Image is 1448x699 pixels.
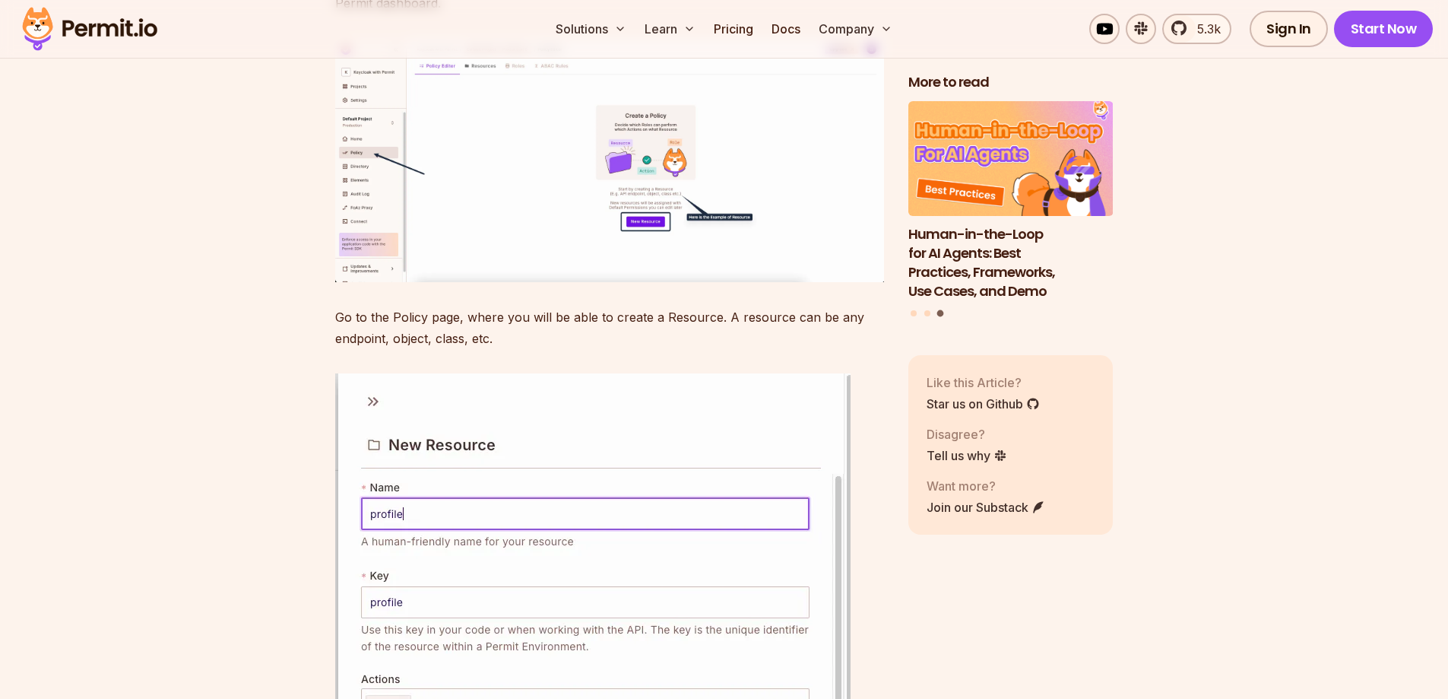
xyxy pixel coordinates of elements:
[927,373,1040,392] p: Like this Article?
[335,38,884,282] img: image.png
[1162,14,1231,44] a: 5.3k
[1250,11,1328,47] a: Sign In
[908,101,1114,217] img: Human-in-the-Loop for AI Agents: Best Practices, Frameworks, Use Cases, and Demo
[908,225,1114,300] h3: Human-in-the-Loop for AI Agents: Best Practices, Frameworks, Use Cases, and Demo
[765,14,806,44] a: Docs
[927,395,1040,413] a: Star us on Github
[335,307,884,349] p: Go to the Policy page, where you will be able to create a Resource. A resource can be any endpoin...
[924,310,930,316] button: Go to slide 2
[638,14,702,44] button: Learn
[15,3,164,55] img: Permit logo
[908,101,1114,301] li: 3 of 3
[908,101,1114,319] div: Posts
[1334,11,1434,47] a: Start Now
[927,446,1007,465] a: Tell us why
[927,425,1007,443] p: Disagree?
[813,14,898,44] button: Company
[937,310,944,317] button: Go to slide 3
[1188,20,1221,38] span: 5.3k
[927,498,1045,516] a: Join our Substack
[927,477,1045,495] p: Want more?
[908,73,1114,92] h2: More to read
[550,14,632,44] button: Solutions
[911,310,917,316] button: Go to slide 1
[708,14,759,44] a: Pricing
